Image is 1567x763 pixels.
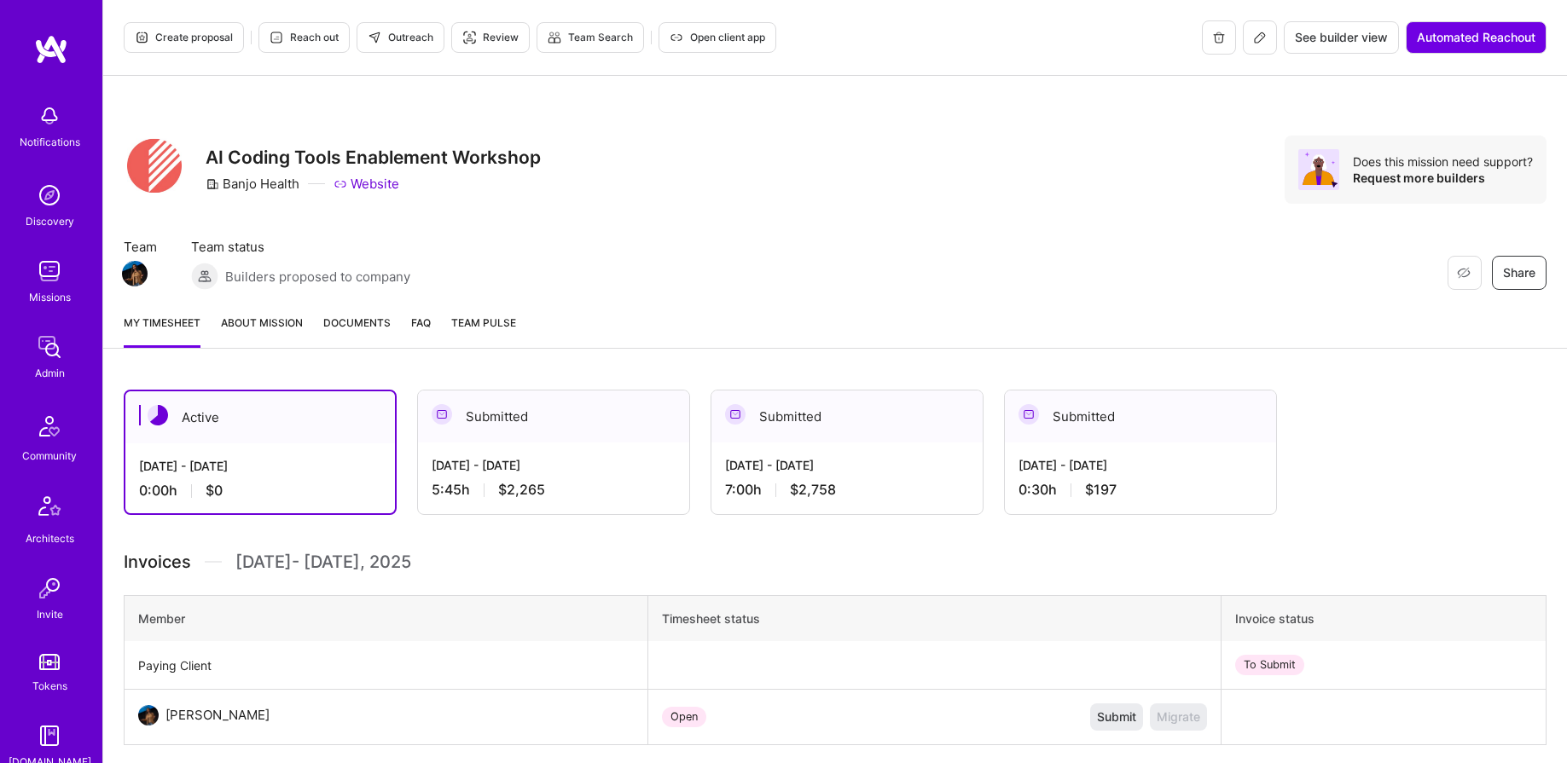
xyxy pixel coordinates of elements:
span: Reach out [270,30,339,45]
span: $2,758 [790,481,836,499]
div: [DATE] - [DATE] [725,456,969,474]
th: Invoice status [1221,596,1546,642]
div: Request more builders [1353,170,1533,186]
div: Notifications [20,133,80,151]
span: Create proposal [135,30,233,45]
div: [PERSON_NAME] [165,705,270,725]
div: Missions [29,288,71,306]
a: Website [334,175,399,193]
span: Automated Reachout [1417,29,1535,46]
img: Invite [32,571,67,605]
div: Submitted [418,390,689,442]
a: My timesheet [124,314,200,348]
button: Open client app [659,22,776,53]
span: Team Search [548,30,633,45]
img: User Avatar [138,705,159,725]
span: Team Pulse [451,316,516,329]
div: Admin [35,364,65,382]
img: Divider [205,549,222,575]
img: Company Logo [126,136,183,197]
button: Team Search [537,22,644,53]
div: [DATE] - [DATE] [1019,456,1262,474]
div: 7:00 h [725,481,969,499]
img: tokens [39,654,60,670]
div: Does this mission need support? [1353,153,1533,170]
img: Submitted [1019,404,1039,425]
button: Share [1492,256,1547,290]
span: Team status [191,238,410,256]
span: [DATE] - [DATE] , 2025 [235,549,411,575]
img: Community [29,406,70,447]
img: Submitted [725,404,746,425]
span: Outreach [368,30,433,45]
div: Tokens [32,677,67,695]
div: Banjo Health [206,175,299,193]
i: icon Proposal [135,31,148,44]
img: Architects [29,488,70,529]
a: Team Member Avatar [124,259,146,288]
button: Automated Reachout [1406,21,1547,54]
img: logo [34,34,68,65]
div: Submitted [711,390,983,442]
span: Team [124,238,157,256]
div: 5:45 h [432,481,676,499]
div: Invite [37,605,63,623]
span: See builder view [1295,29,1388,46]
th: Timesheet status [648,596,1222,642]
img: admin teamwork [32,330,67,364]
img: Avatar [1298,149,1339,190]
span: $2,265 [498,481,545,499]
button: Reach out [258,22,350,53]
span: $0 [206,482,223,500]
span: Submit [1097,708,1136,725]
div: [DATE] - [DATE] [432,456,676,474]
a: Documents [323,314,391,348]
img: discovery [32,178,67,212]
button: Submit [1090,703,1143,731]
img: bell [32,99,67,133]
a: Team Pulse [451,314,516,348]
button: Create proposal [124,22,244,53]
div: 0:30 h [1019,481,1262,499]
a: About Mission [221,314,303,348]
div: To Submit [1235,655,1304,675]
img: guide book [32,719,67,753]
img: Submitted [432,404,452,425]
i: icon CompanyGray [206,177,219,191]
span: Builders proposed to company [225,268,410,286]
div: Open [662,707,706,727]
div: Active [125,391,395,443]
img: Team Member Avatar [122,261,148,286]
img: Active [148,405,168,425]
div: 0:00 h [139,482,381,500]
h3: AI Coding Tools Enablement Workshop [206,147,541,168]
button: See builder view [1284,21,1399,54]
div: Submitted [1005,390,1276,442]
button: Outreach [357,22,444,53]
div: [DATE] - [DATE] [139,457,381,475]
span: Invoices [124,549,191,575]
i: icon EyeClosed [1457,266,1471,280]
span: $197 [1085,481,1117,499]
span: Review [462,30,519,45]
td: Paying Client [125,641,648,690]
span: Open client app [670,30,765,45]
div: Community [22,447,77,465]
button: Review [451,22,530,53]
th: Member [125,596,648,642]
span: Share [1503,264,1535,281]
i: icon Targeter [462,31,476,44]
img: teamwork [32,254,67,288]
div: Discovery [26,212,74,230]
img: Builders proposed to company [191,263,218,290]
div: Architects [26,529,74,547]
span: Documents [323,314,391,332]
a: FAQ [411,314,431,348]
